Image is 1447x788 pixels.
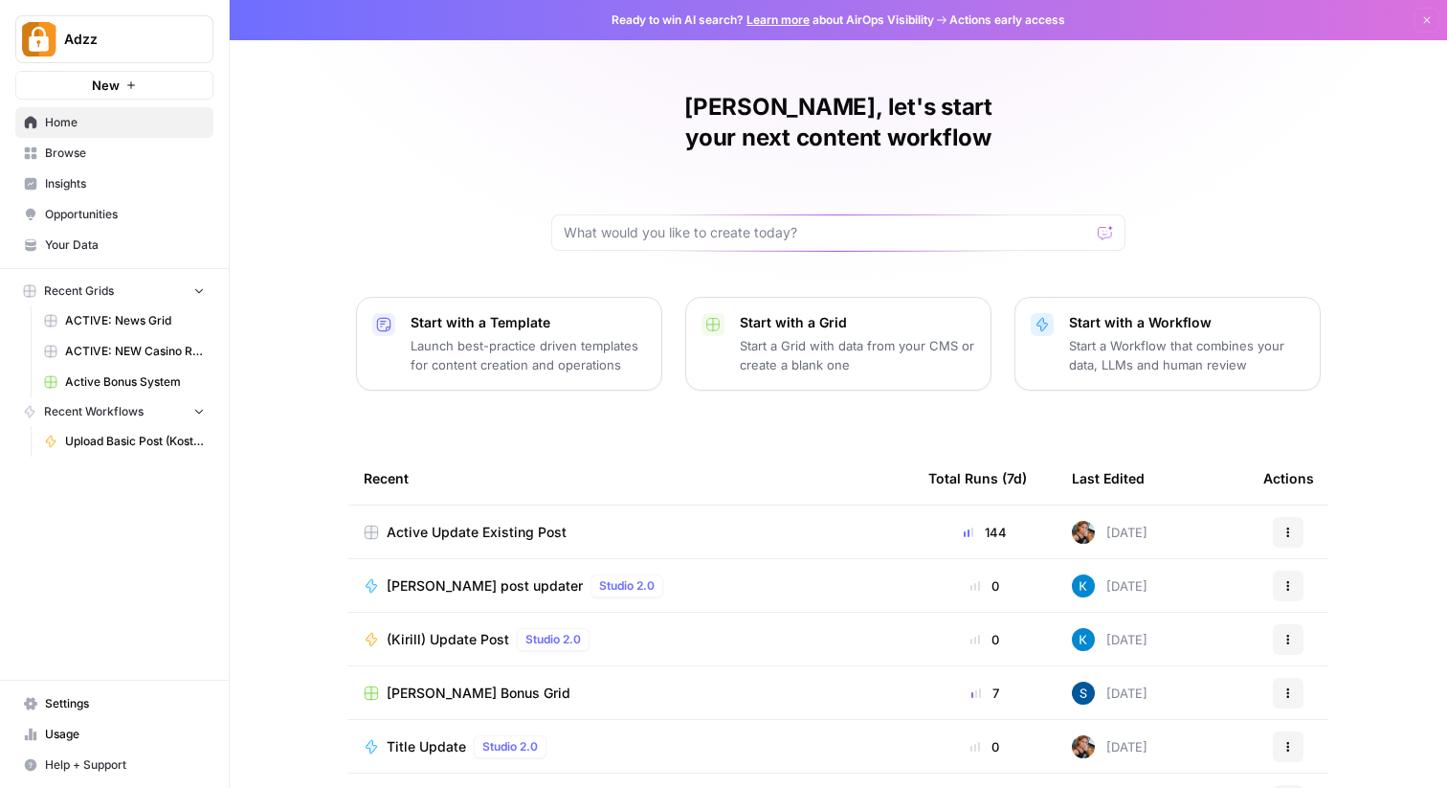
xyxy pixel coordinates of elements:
a: Learn more [746,12,810,27]
button: Start with a WorkflowStart a Workflow that combines your data, LLMs and human review [1014,297,1321,391]
div: Recent [364,452,898,505]
div: [DATE] [1072,574,1147,597]
a: Settings [15,688,213,719]
span: (Kirill) Update Post [387,630,509,649]
button: Help + Support [15,750,213,780]
span: Insights [45,175,205,192]
h1: [PERSON_NAME], let's start your next content workflow [551,92,1125,153]
a: [PERSON_NAME] post updaterStudio 2.0 [364,574,898,597]
img: nwfydx8388vtdjnj28izaazbsiv8 [1072,735,1095,758]
a: ACTIVE: News Grid [35,305,213,336]
div: Last Edited [1072,452,1145,505]
a: ACTIVE: NEW Casino Reviews [35,336,213,367]
span: Home [45,114,205,131]
p: Launch best-practice driven templates for content creation and operations [411,336,646,374]
p: Start with a Grid [740,313,975,332]
img: nwfydx8388vtdjnj28izaazbsiv8 [1072,521,1095,544]
span: Studio 2.0 [599,577,655,595]
span: Actions early access [949,11,1065,29]
span: Studio 2.0 [482,738,538,755]
div: [DATE] [1072,735,1147,758]
a: (Kirill) Update PostStudio 2.0 [364,628,898,651]
span: Recent Grids [44,282,114,300]
img: iwdyqet48crsyhqvxhgywfzfcsin [1072,574,1095,597]
button: Recent Workflows [15,397,213,426]
span: Ready to win AI search? about AirOps Visibility [612,11,934,29]
div: [DATE] [1072,521,1147,544]
a: Upload Basic Post (Kostya) [35,426,213,457]
a: Browse [15,138,213,169]
img: Adzz Logo [22,22,56,56]
button: Workspace: Adzz [15,15,213,63]
a: [PERSON_NAME] Bonus Grid [364,684,898,703]
p: Start a Workflow that combines your data, LLMs and human review [1069,336,1304,374]
a: Opportunities [15,199,213,230]
span: Active Bonus System [65,373,205,391]
span: Active Update Existing Post [387,523,567,542]
a: Active Bonus System [35,367,213,397]
span: Recent Workflows [44,403,144,420]
span: Settings [45,695,205,712]
span: Studio 2.0 [525,631,581,648]
span: ACTIVE: News Grid [65,312,205,329]
span: New [92,76,120,95]
span: ACTIVE: NEW Casino Reviews [65,343,205,360]
p: Start with a Template [411,313,646,332]
span: Help + Support [45,756,205,774]
div: Actions [1263,452,1314,505]
button: Recent Grids [15,277,213,305]
span: Title Update [387,737,466,756]
div: [DATE] [1072,682,1147,705]
span: Upload Basic Post (Kostya) [65,433,205,450]
a: Usage [15,719,213,750]
span: Adzz [64,30,180,49]
div: 0 [928,576,1041,596]
div: [DATE] [1072,628,1147,651]
a: Title UpdateStudio 2.0 [364,735,898,758]
a: Your Data [15,230,213,260]
span: Opportunities [45,206,205,223]
div: 144 [928,523,1041,542]
div: 0 [928,630,1041,649]
button: Start with a GridStart a Grid with data from your CMS or create a blank one [685,297,991,391]
a: Home [15,107,213,138]
span: [PERSON_NAME] Bonus Grid [387,684,570,703]
button: New [15,71,213,100]
span: Browse [45,145,205,162]
span: Your Data [45,236,205,254]
div: 7 [928,684,1041,703]
div: 0 [928,737,1041,756]
a: Insights [15,169,213,199]
img: iwdyqet48crsyhqvxhgywfzfcsin [1072,628,1095,651]
span: Usage [45,726,205,743]
p: Start a Grid with data from your CMS or create a blank one [740,336,975,374]
p: Start with a Workflow [1069,313,1304,332]
span: [PERSON_NAME] post updater [387,576,583,596]
a: Active Update Existing Post [364,523,898,542]
input: What would you like to create today? [564,223,1090,242]
button: Start with a TemplateLaunch best-practice driven templates for content creation and operations [356,297,662,391]
img: v57kel29kunc1ymryyci9cunv9zd [1072,682,1095,705]
div: Total Runs (7d) [928,452,1027,505]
